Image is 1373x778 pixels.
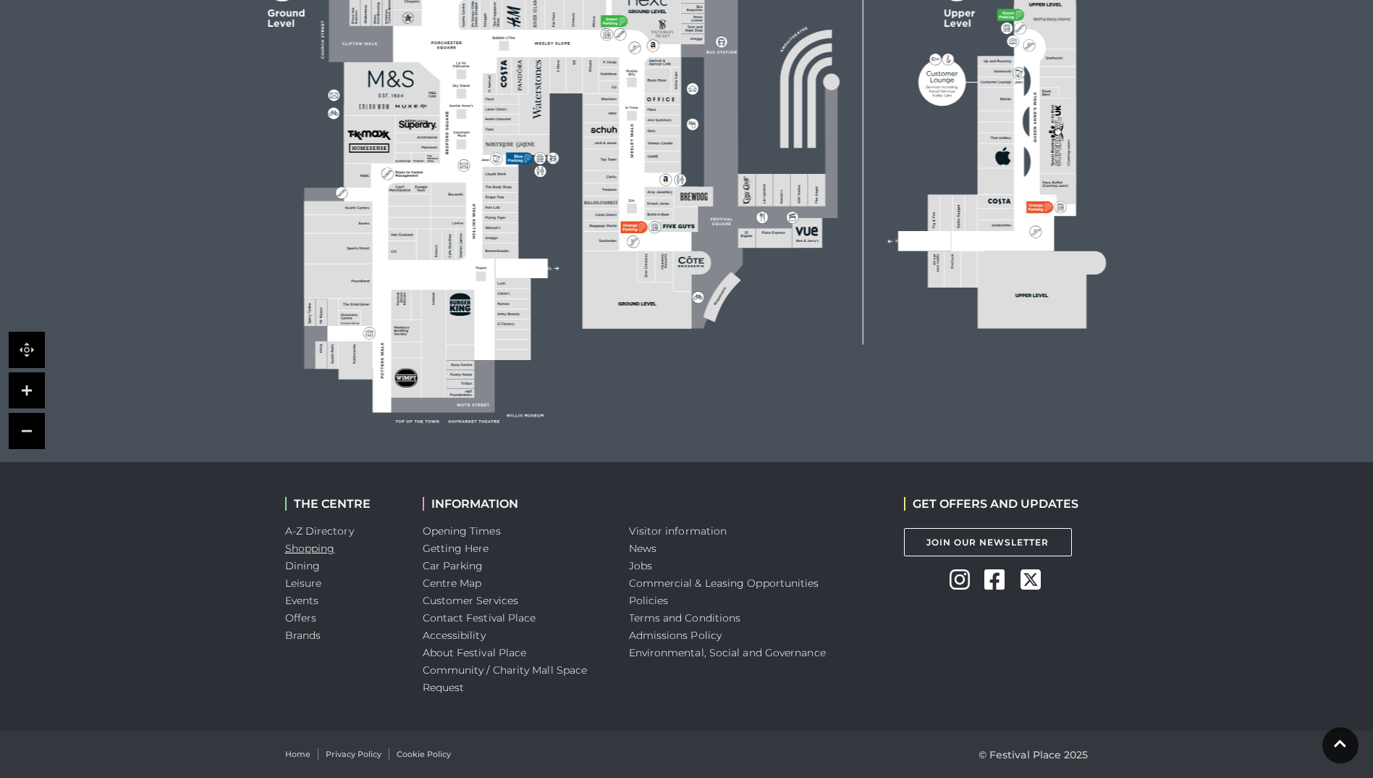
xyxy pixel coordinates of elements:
[285,542,335,555] a: Shopping
[629,524,727,538] a: Visitor information
[423,664,588,694] a: Community / Charity Mall Space Request
[423,646,527,659] a: About Festival Place
[629,559,652,572] a: Jobs
[285,748,310,761] a: Home
[423,577,482,590] a: Centre Map
[904,497,1078,511] h2: GET OFFERS AND UPDATES
[629,594,669,607] a: Policies
[326,748,381,761] a: Privacy Policy
[423,542,489,555] a: Getting Here
[904,528,1072,556] a: Join Our Newsletter
[423,594,519,607] a: Customer Services
[285,524,354,538] a: A-Z Directory
[423,559,483,572] a: Car Parking
[423,524,501,538] a: Opening Times
[629,629,722,642] a: Admissions Policy
[285,577,322,590] a: Leisure
[629,542,656,555] a: News
[423,611,536,624] a: Contact Festival Place
[979,746,1089,764] p: © Festival Place 2025
[629,611,741,624] a: Terms and Conditions
[285,629,321,642] a: Brands
[397,748,451,761] a: Cookie Policy
[629,577,819,590] a: Commercial & Leasing Opportunities
[423,497,607,511] h2: INFORMATION
[423,629,486,642] a: Accessibility
[285,611,317,624] a: Offers
[285,497,401,511] h2: THE CENTRE
[629,646,826,659] a: Environmental, Social and Governance
[285,594,319,607] a: Events
[285,559,321,572] a: Dining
